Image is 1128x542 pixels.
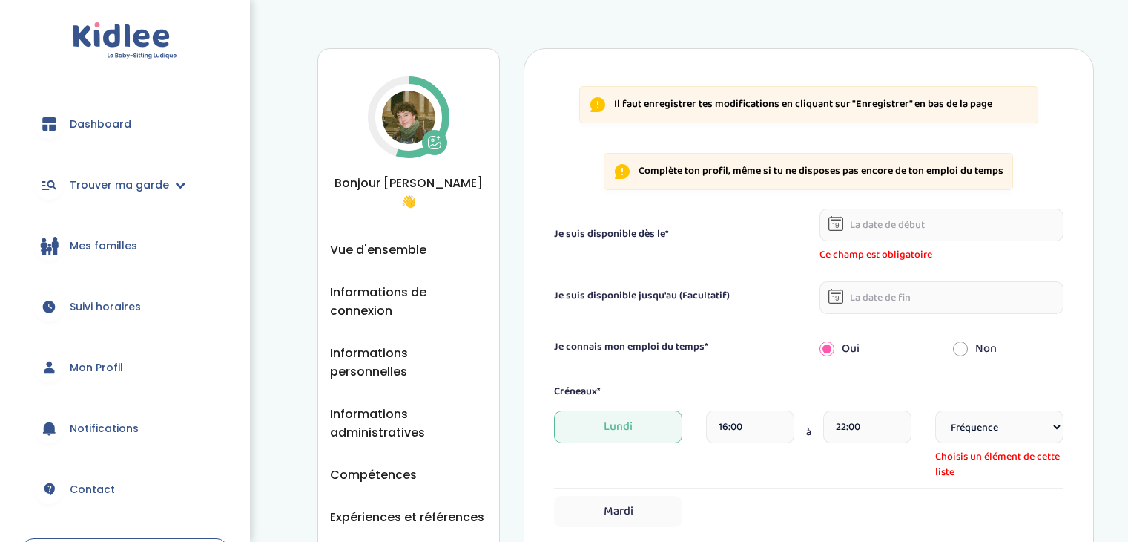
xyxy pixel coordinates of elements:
[554,288,730,304] label: Je suis disponible jusqu'au (Facultatif)
[819,281,1063,314] input: La date de fin
[330,283,487,320] button: Informations de connexion
[70,238,137,254] span: Mes familles
[806,425,811,440] span: à
[22,280,228,333] a: Suivi horaires
[614,97,992,112] p: Il faut enregistrer tes modifications en cliquant sur "Enregistrer" en bas de la page
[22,402,228,455] a: Notifications
[330,241,426,259] button: Vue d'ensemble
[935,449,1063,480] span: Choisis un élément de cette liste
[22,341,228,394] a: Mon Profil
[22,97,228,151] a: Dashboard
[70,117,131,132] span: Dashboard
[808,333,941,365] div: Oui
[554,496,682,527] span: Mardi
[554,384,601,399] label: Créneaux*
[330,174,487,211] span: Bonjour [PERSON_NAME] 👋
[382,91,435,144] img: Avatar
[942,333,1075,365] div: Non
[22,158,228,212] a: Trouver ma garde
[330,466,417,484] button: Compétences
[70,177,169,193] span: Trouver ma garde
[819,209,1063,241] input: La date de début
[22,219,228,272] a: Mes familles
[554,411,682,443] span: Lundi
[70,421,139,437] span: Notifications
[70,482,115,497] span: Contact
[554,226,669,242] label: Je suis disponible dès le*
[22,463,228,516] a: Contact
[330,405,487,442] button: Informations administratives
[706,411,794,443] input: heure de debut
[73,22,177,60] img: logo.svg
[330,344,487,381] button: Informations personnelles
[823,411,911,443] input: heure de fin
[819,247,1063,263] span: Ce champ est obligatoire
[330,508,484,526] button: Expériences et références
[554,339,708,355] label: Je connais mon emploi du temps*
[639,164,1003,179] p: Complète ton profil, même si tu ne disposes pas encore de ton emploi du temps
[70,299,141,315] span: Suivi horaires
[70,360,123,376] span: Mon Profil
